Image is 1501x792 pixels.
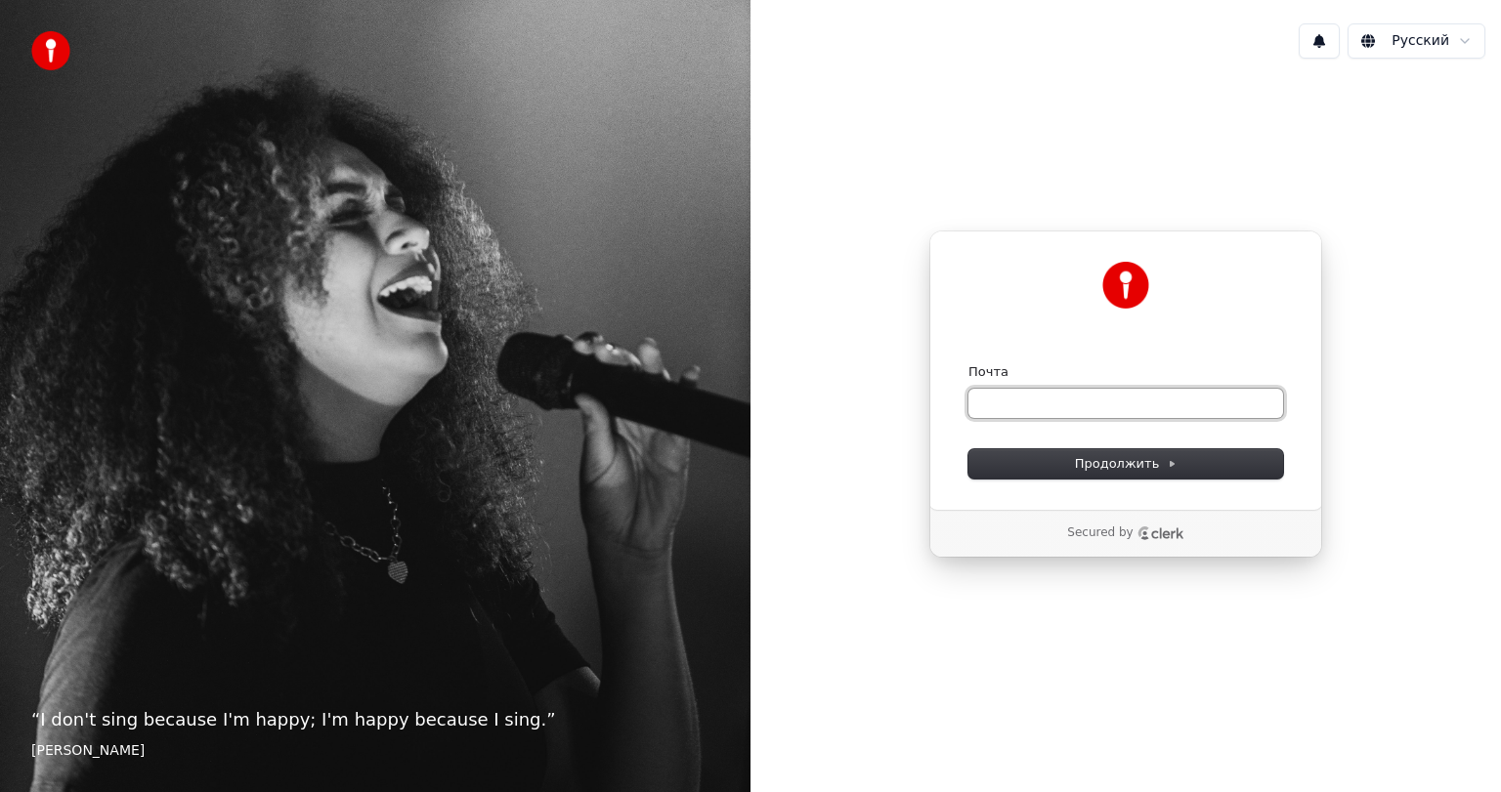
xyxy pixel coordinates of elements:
footer: [PERSON_NAME] [31,741,719,761]
button: Продолжить [968,449,1283,479]
p: “ I don't sing because I'm happy; I'm happy because I sing. ” [31,706,719,733]
a: Clerk logo [1137,526,1184,540]
label: Почта [968,363,1008,381]
img: Youka [1102,262,1149,309]
p: Secured by [1067,525,1133,541]
img: youka [31,31,70,70]
span: Продолжить [1075,455,1178,473]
